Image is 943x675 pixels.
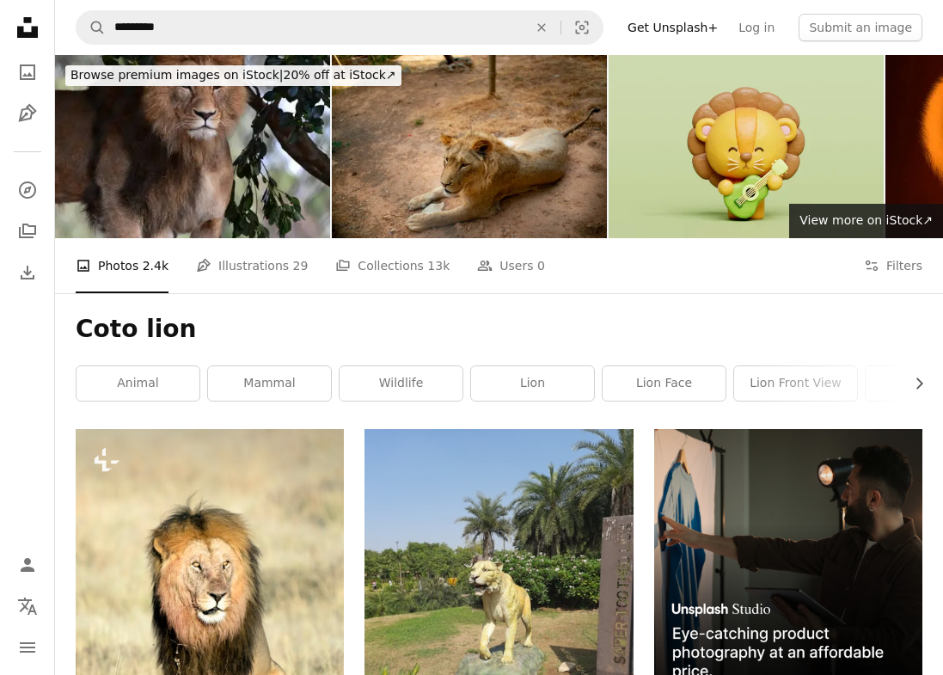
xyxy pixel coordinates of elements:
a: lion front view [734,366,857,401]
a: Log in [728,14,785,41]
button: Clear [523,11,560,44]
img: Male lion [55,55,330,238]
h1: Coto lion [76,314,922,345]
span: Browse premium images on iStock | [70,68,283,82]
a: Get Unsplash+ [617,14,728,41]
button: Visual search [561,11,603,44]
a: animal [77,366,199,401]
a: Illustrations 29 [196,238,308,293]
button: Submit an image [799,14,922,41]
img: Lioness lying on the ground resting [332,55,607,238]
a: Log in / Sign up [10,548,45,582]
a: lion face [603,366,726,401]
button: Filters [864,238,922,293]
span: 13k [427,256,450,275]
button: Search Unsplash [77,11,106,44]
form: Find visuals sitewide [76,10,603,45]
a: Illustrations [10,96,45,131]
a: Browse premium images on iStock|20% off at iStock↗ [55,55,412,96]
a: wildlife [340,366,462,401]
span: View more on iStock ↗ [799,213,933,227]
a: View more on iStock↗ [789,204,943,238]
img: 3D cute lion playing guitar, Cartoon animal character, 3D rendering. [609,55,884,238]
span: 29 [293,256,309,275]
a: Explore [10,173,45,207]
span: 20% off at iStock ↗ [70,68,396,82]
a: Photos [10,55,45,89]
a: Collections [10,214,45,249]
a: mammal [208,366,331,401]
a: Download History [10,255,45,290]
button: scroll list to the right [903,366,922,401]
a: a statue of a dog on a rock in a park [364,600,633,616]
a: Users 0 [477,238,545,293]
button: Menu [10,630,45,665]
a: lion [471,366,594,401]
button: Language [10,589,45,623]
a: Collections 13k [335,238,450,293]
a: A male lion with blood on his mane in Etosha National Park, Namibia. [76,623,344,638]
span: 0 [537,256,545,275]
